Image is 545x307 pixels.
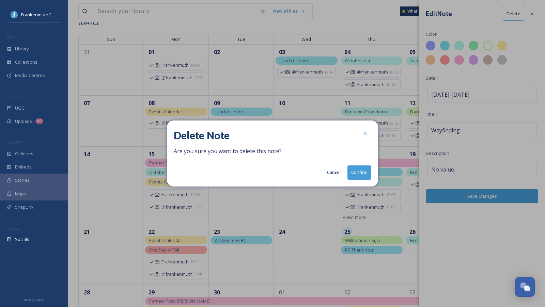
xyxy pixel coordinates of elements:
div: 40 [35,118,43,124]
span: UGC [15,105,24,111]
span: Are you sure you want to delete this note? [174,147,371,155]
span: Privacy Policy [24,298,44,302]
span: Socials [15,236,29,243]
span: Galleries [15,150,33,157]
button: Cancel [324,166,344,179]
span: Stories [15,177,30,183]
button: Confirm [347,165,371,179]
img: Social%20Media%20PFP%202025.jpg [11,11,18,18]
span: COLLECT [7,94,21,99]
button: Open Chat [515,277,535,297]
h2: Delete Note [174,127,230,144]
span: Frankenmuth [US_STATE] [21,11,73,18]
span: Collections [15,59,37,65]
span: Embeds [15,164,32,170]
a: Privacy Policy [24,295,44,304]
span: MEDIA [7,35,19,40]
span: SOCIALS [7,226,20,231]
span: WIDGETS [7,140,22,145]
span: Uploads [15,118,32,125]
span: Maps [15,191,26,197]
span: Library [15,46,29,52]
span: SnapLink [15,204,34,210]
span: Media Centres [15,72,45,79]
